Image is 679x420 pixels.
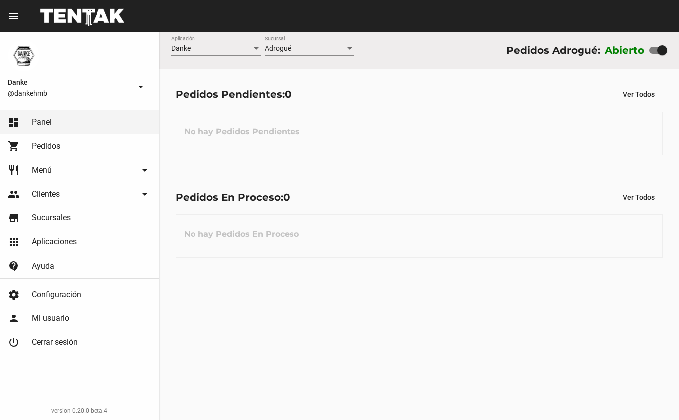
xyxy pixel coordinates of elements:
span: Adrogué [265,44,291,52]
span: Panel [32,117,52,127]
span: Menú [32,165,52,175]
span: Danke [8,76,131,88]
span: Pedidos [32,141,60,151]
span: Configuración [32,290,81,300]
h3: No hay Pedidos Pendientes [176,117,308,147]
span: Danke [171,44,191,52]
mat-icon: menu [8,10,20,22]
mat-icon: arrow_drop_down [139,164,151,176]
div: Pedidos Adrogué: [506,42,600,58]
mat-icon: people [8,188,20,200]
span: 0 [283,191,290,203]
span: Sucursales [32,213,71,223]
span: Ayuda [32,261,54,271]
mat-icon: contact_support [8,260,20,272]
mat-icon: arrow_drop_down [135,81,147,93]
span: Ver Todos [623,193,655,201]
mat-icon: settings [8,289,20,301]
mat-icon: dashboard [8,116,20,128]
div: Pedidos En Proceso: [176,189,290,205]
label: Abierto [605,42,645,58]
div: Pedidos Pendientes: [176,86,291,102]
span: 0 [285,88,291,100]
mat-icon: power_settings_new [8,336,20,348]
span: Clientes [32,189,60,199]
mat-icon: restaurant [8,164,20,176]
button: Ver Todos [615,188,663,206]
span: Aplicaciones [32,237,77,247]
span: Ver Todos [623,90,655,98]
mat-icon: apps [8,236,20,248]
img: 1d4517d0-56da-456b-81f5-6111ccf01445.png [8,40,40,72]
span: @dankehmb [8,88,131,98]
mat-icon: arrow_drop_down [139,188,151,200]
span: Cerrar sesión [32,337,78,347]
mat-icon: store [8,212,20,224]
button: Ver Todos [615,85,663,103]
iframe: chat widget [637,380,669,410]
h3: No hay Pedidos En Proceso [176,219,307,249]
mat-icon: person [8,313,20,324]
mat-icon: shopping_cart [8,140,20,152]
span: Mi usuario [32,314,69,323]
div: version 0.20.0-beta.4 [8,406,151,416]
